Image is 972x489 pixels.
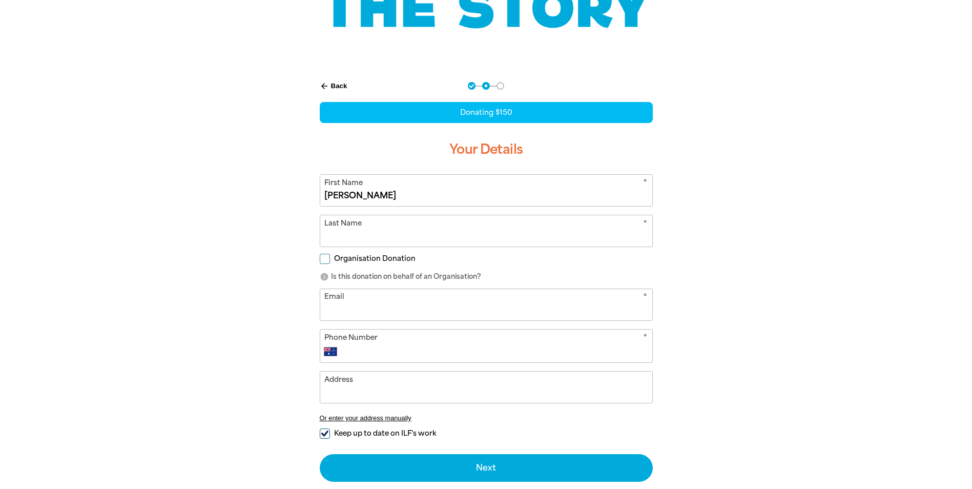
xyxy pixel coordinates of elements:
[320,429,330,439] input: Keep up to date on ILF's work
[316,77,351,95] button: Back
[320,133,653,166] h3: Your Details
[320,81,329,91] i: arrow_back
[320,272,329,281] i: info
[643,332,647,345] i: Required
[497,82,504,90] button: Navigate to step 3 of 3 to enter your payment details
[482,82,490,90] button: Navigate to step 2 of 3 to enter your details
[334,429,436,438] span: Keep up to date on ILF's work
[320,254,330,264] input: Organisation Donation
[320,454,653,482] button: Next
[468,82,475,90] button: Navigate to step 1 of 3 to enter your donation amount
[320,414,653,422] button: Or enter your address manually
[320,272,653,282] p: Is this donation on behalf of an Organisation?
[320,102,653,123] div: Donating $150
[334,254,416,263] span: Organisation Donation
